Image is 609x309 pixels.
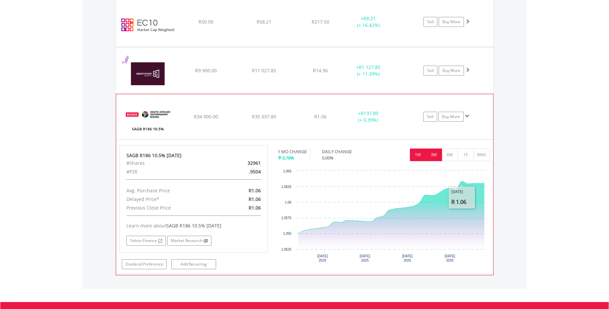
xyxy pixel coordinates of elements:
[121,159,218,167] div: #Shares
[278,149,307,155] div: 1 MO CHANGE
[312,19,329,25] span: R217.50
[121,186,218,195] div: Avg. Purchase Price
[314,113,327,120] span: R1.06
[198,19,213,25] span: R50.00
[426,149,442,161] button: 3M
[278,167,490,267] div: Chart. Highcharts interactive chart.
[283,169,291,173] text: 1.065
[423,112,437,122] a: Sell
[121,204,218,212] div: Previous Close Price
[167,236,211,246] a: Market Research
[439,17,464,27] a: Buy More
[283,232,291,235] text: 1.055
[126,222,261,229] div: Learn more about
[218,167,266,176] div: .9504
[423,17,437,27] a: Sell
[281,216,291,220] text: 1.0575
[317,254,328,262] text: [DATE] 2025
[322,155,334,161] span: 0.00%
[363,15,376,22] span: R8.21
[359,64,380,70] span: R1 127.85
[126,236,166,246] a: Yahoo Finance
[166,222,221,229] span: SAGB R186 10.5% [DATE]
[281,185,291,189] text: 1.0625
[474,149,490,161] button: MAX
[285,201,292,204] text: 1.06
[194,113,218,120] span: R34 900.00
[249,187,261,194] span: R1.06
[119,56,176,92] img: EQU.ZA.GRT.png
[402,254,413,262] text: [DATE] 2025
[121,167,218,176] div: #FSR
[195,67,217,74] span: R9 900.00
[252,67,276,74] span: R11 027.85
[343,64,394,77] div: + (+ 11.39%)
[122,259,167,269] a: Dividend Preference
[278,167,490,267] svg: Interactive chart
[322,149,375,155] div: DAILY CHANGE
[439,66,464,76] a: Buy More
[119,5,176,45] img: EC10.EC.EC10.png
[121,195,218,204] div: Delayed Price*
[442,149,458,161] button: 6M
[438,112,464,122] a: Buy More
[249,205,261,211] span: R1.06
[458,149,474,161] button: 1Y
[252,113,276,120] span: R35 037.80
[249,196,261,202] span: R1.06
[423,66,437,76] a: Sell
[343,15,394,29] div: + (+ 16.42%)
[445,254,455,262] text: [DATE] 2025
[313,67,328,74] span: R14.96
[119,102,177,138] img: EQU.ZA.R186.png
[361,110,378,116] span: R137.80
[360,254,370,262] text: [DATE] 2025
[410,149,426,161] button: 1M
[171,259,216,269] a: Add Recurring
[257,19,271,25] span: R58.21
[282,155,294,161] span: 0.76%
[343,110,393,123] div: + (+ 0.39%)
[281,248,291,251] text: 1.0525
[126,152,261,159] div: SAGB R186 10.5% [DATE]
[218,159,266,167] div: 32961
